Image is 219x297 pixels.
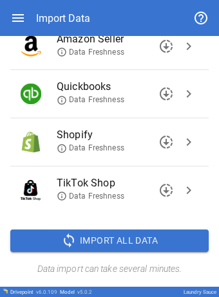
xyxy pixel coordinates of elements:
span: v 6.0.109 [36,289,57,295]
img: Amazon Seller [21,36,41,57]
div: Import Data [36,12,90,24]
span: downloading [158,134,174,150]
span: downloading [158,183,174,198]
div: Drivepoint [10,289,57,295]
img: Drivepoint [3,289,8,294]
span: sync [61,233,77,248]
span: TikTok Shop [57,175,178,191]
span: Data Freshness [57,191,124,202]
span: chevron_right [181,86,196,102]
span: chevron_right [181,39,196,54]
span: Import All Data [80,233,158,249]
img: Shopify [21,132,41,152]
span: downloading [158,39,174,54]
h6: Data import can take several minutes. [10,262,209,276]
div: Laundry Sauce [184,289,216,295]
div: Model [60,289,92,295]
button: Import All Data [10,230,209,253]
span: Shopify [57,127,178,143]
span: chevron_right [181,134,196,150]
span: downloading [158,86,174,102]
span: Data Freshness [57,94,124,105]
span: chevron_right [181,183,196,198]
span: Data Freshness [57,47,124,58]
img: TikTok Shop [21,180,41,201]
img: Quickbooks [21,84,41,104]
span: Data Freshness [57,143,124,154]
span: Quickbooks [57,79,178,94]
span: v 5.0.2 [77,289,92,295]
span: Amazon Seller [57,32,178,47]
